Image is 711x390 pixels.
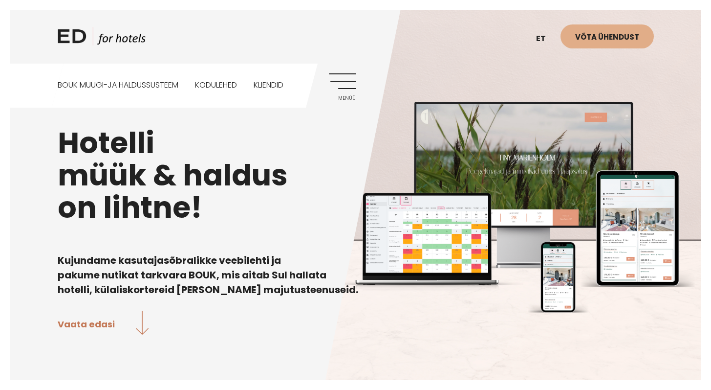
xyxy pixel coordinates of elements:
[531,27,560,51] a: et
[58,127,654,224] h1: Hotelli müük & haldus on lihtne!
[329,73,356,100] a: Menüü
[58,311,149,337] a: Vaata edasi
[195,64,237,107] a: Kodulehed
[254,64,283,107] a: Kliendid
[58,253,358,297] b: Kujundame kasutajasõbralikke veebilehti ja pakume nutikat tarkvara BOUK, mis aitab Sul hallata ho...
[560,24,654,48] a: Võta ühendust
[58,64,178,107] a: BOUK MÜÜGI-JA HALDUSSÜSTEEM
[329,95,356,101] span: Menüü
[58,27,146,51] a: ED HOTELS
